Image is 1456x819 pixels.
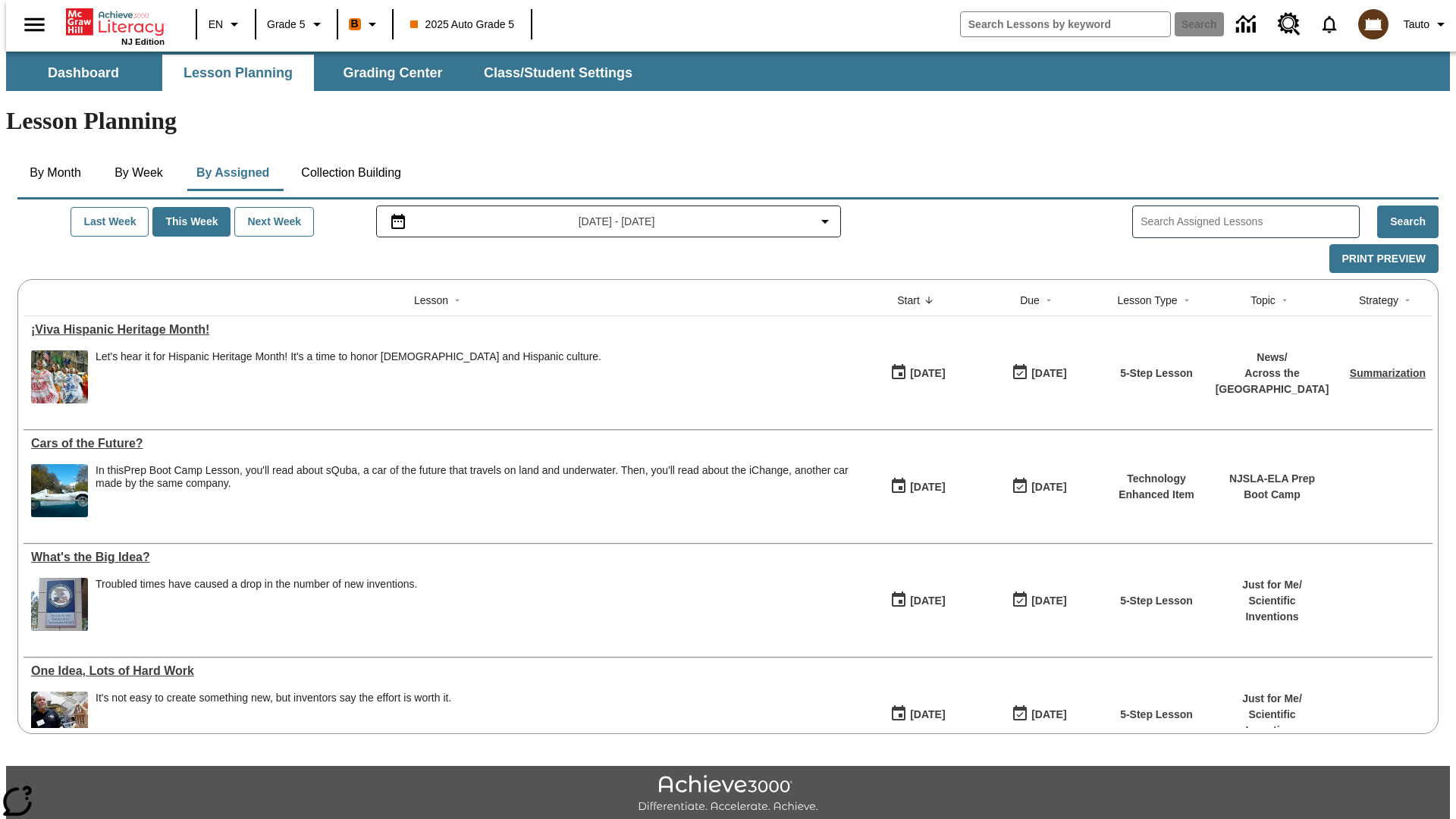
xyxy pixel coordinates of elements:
[96,464,849,489] testabrev: Prep Boot Camp Lesson, you'll read about sQuba, a car of the future that travels on land and unde...
[96,578,417,591] div: Troubled times have caused a drop in the number of new inventions.
[17,155,93,191] button: By Month
[638,775,818,814] img: Achieve3000 Differentiate Accelerate Achieve
[261,11,332,38] button: Grade: Grade 5, Select a grade
[1006,472,1072,501] button: 08/01/26: Last day the lesson can be accessed
[31,323,849,337] a: ¡Viva Hispanic Heritage Month! , Lessons
[1216,366,1329,397] p: Across the [GEOGRAPHIC_DATA]
[71,207,149,237] button: Last Week
[121,37,165,46] span: NJ Edition
[920,291,938,309] button: Sort
[351,14,359,33] span: B
[96,350,601,363] div: Let's hear it for Hispanic Heritage Month! It's a time to honor [DEMOGRAPHIC_DATA] and Hispanic c...
[12,2,57,47] button: Open side menu
[1120,366,1193,381] p: 5-Step Lesson
[101,155,177,191] button: By Week
[1310,5,1349,44] a: Notifications
[1216,350,1329,366] p: News /
[885,700,950,729] button: 03/17/25: First time the lesson was available
[910,591,945,610] div: [DATE]
[289,155,413,191] button: Collection Building
[1031,364,1066,383] div: [DATE]
[1006,359,1072,388] button: 09/21/25: Last day the lesson can be accessed
[184,155,281,191] button: By Assigned
[1020,293,1040,308] div: Due
[8,55,159,91] button: Dashboard
[96,464,849,517] span: In this Prep Boot Camp Lesson, you'll read about sQuba, a car of the future that travels on land ...
[96,464,849,490] div: In this
[1221,691,1323,707] p: Just for Me /
[1031,705,1066,724] div: [DATE]
[31,437,849,450] a: Cars of the Future? , Lessons
[1006,586,1072,615] button: 04/13/26: Last day the lesson can be accessed
[6,52,1450,91] div: SubNavbar
[1221,707,1323,739] p: Scientific Inventions
[66,7,165,37] a: Home
[31,551,849,564] a: What's the Big Idea?, Lessons
[202,11,250,38] button: Language: EN, Select a language
[885,359,950,388] button: 09/18/25: First time the lesson was available
[234,207,314,237] button: Next Week
[1398,11,1456,38] button: Profile/Settings
[1031,591,1066,610] div: [DATE]
[1178,291,1196,309] button: Sort
[267,17,306,33] span: Grade 5
[31,664,849,678] a: One Idea, Lots of Hard Work, Lessons
[152,207,231,237] button: This Week
[31,437,849,450] div: Cars of the Future?
[472,55,645,91] button: Class/Student Settings
[31,578,88,631] img: A large sign near a building says U.S. Patent and Trademark Office. A troubled economy can make i...
[1120,593,1193,609] p: 5-Step Lesson
[1358,9,1389,39] img: avatar image
[1117,293,1177,308] div: Lesson Type
[1141,211,1359,233] input: Search Assigned Lessons
[31,551,849,564] div: What's the Big Idea?
[31,692,88,745] img: A man stands next to a small, wooden prototype of a home. Inventors see where there is room for i...
[414,293,448,308] div: Lesson
[885,586,950,615] button: 04/07/25: First time the lesson was available
[816,212,834,231] svg: Collapse Date Range Filter
[1250,293,1276,308] div: Topic
[317,55,469,91] button: Grading Center
[1359,293,1398,308] div: Strategy
[1404,17,1429,33] span: Tauto
[96,350,601,403] div: Let's hear it for Hispanic Heritage Month! It's a time to honor Hispanic Americans and Hispanic c...
[1398,291,1417,309] button: Sort
[1329,244,1439,274] button: Print Preview
[1040,291,1058,309] button: Sort
[1031,478,1066,497] div: [DATE]
[383,212,835,231] button: Select the date range menu item
[1221,471,1323,503] p: NJSLA-ELA Prep Boot Camp
[31,323,849,337] div: ¡Viva Hispanic Heritage Month!
[910,478,945,497] div: [DATE]
[1349,5,1398,44] button: Select a new avatar
[1006,700,1072,729] button: 03/23/26: Last day the lesson can be accessed
[96,692,451,704] div: It's not easy to create something new, but inventors say the effort is worth it.
[31,664,849,678] div: One Idea, Lots of Hard Work
[410,17,515,33] span: 2025 Auto Grade 5
[961,12,1170,36] input: search field
[579,214,655,230] span: [DATE] - [DATE]
[96,692,451,745] div: It's not easy to create something new, but inventors say the effort is worth it.
[910,364,945,383] div: [DATE]
[96,578,417,631] div: Troubled times have caused a drop in the number of new inventions.
[448,291,466,309] button: Sort
[6,107,1450,135] h1: Lesson Planning
[910,705,945,724] div: [DATE]
[209,17,223,33] span: EN
[6,55,646,91] div: SubNavbar
[1350,367,1426,379] a: Summarization
[48,64,119,82] span: Dashboard
[343,64,442,82] span: Grading Center
[1377,206,1439,238] button: Search
[162,55,314,91] button: Lesson Planning
[1221,577,1323,593] p: Just for Me /
[343,11,388,38] button: Boost Class color is orange. Change class color
[1269,4,1310,45] a: Resource Center, Will open in new tab
[897,293,920,308] div: Start
[1120,707,1193,723] p: 5-Step Lesson
[885,472,950,501] button: 09/18/25: First time the lesson was available
[484,64,632,82] span: Class/Student Settings
[31,464,88,517] img: High-tech automobile treading water.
